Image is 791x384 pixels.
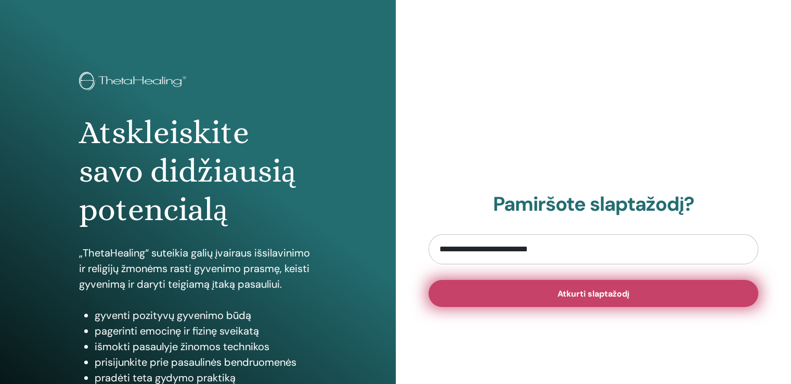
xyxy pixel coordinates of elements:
[557,288,629,299] font: Atkurti slaptažodį
[429,280,759,307] button: Atkurti slaptažodį
[95,340,269,353] font: išmokti pasaulyje žinomos technikos
[79,246,310,291] font: „ThetaHealing“ suteikia galių įvairaus išsilavinimo ir religijų žmonėms rasti gyvenimo prasmę, ke...
[95,355,296,369] font: prisijunkite prie pasaulinės bendruomenės
[79,114,296,228] font: Atskleiskite savo didžiausią potencialą
[95,309,251,322] font: gyventi pozityvų gyvenimo būdą
[95,324,259,338] font: pagerinti emocinę ir fizinę sveikatą
[493,191,694,217] font: Pamiršote slaptažodį?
